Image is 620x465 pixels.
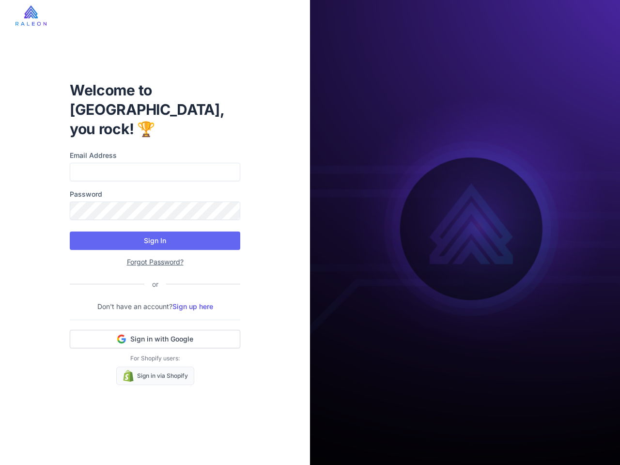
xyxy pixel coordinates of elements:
label: Email Address [70,150,240,161]
h1: Welcome to [GEOGRAPHIC_DATA], you rock! 🏆 [70,80,240,139]
span: Sign in with Google [130,334,193,344]
p: For Shopify users: [70,354,240,363]
a: Sign up here [172,302,213,310]
label: Password [70,189,240,200]
button: Sign in with Google [70,330,240,348]
p: Don't have an account? [70,301,240,312]
button: Sign In [70,232,240,250]
img: raleon-logo-whitebg.9aac0268.jpg [15,5,46,26]
div: or [144,279,166,290]
a: Sign in via Shopify [116,367,194,385]
a: Forgot Password? [127,258,184,266]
